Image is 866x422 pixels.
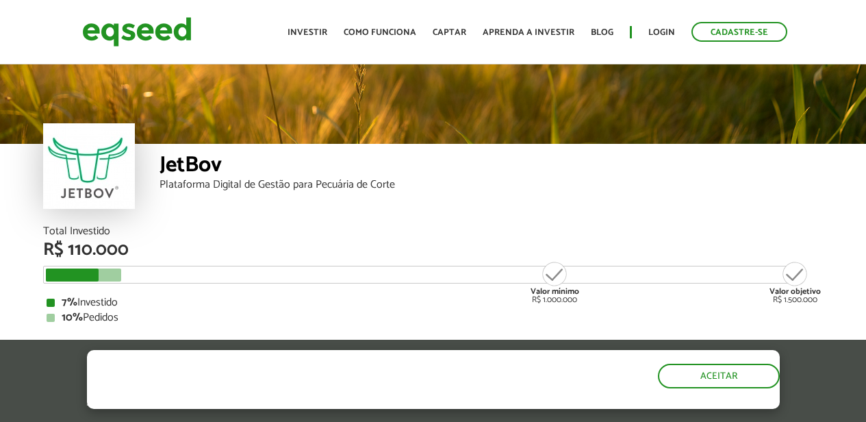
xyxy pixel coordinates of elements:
[288,28,327,37] a: Investir
[658,364,780,388] button: Aceitar
[769,260,821,304] div: R$ 1.500.000
[87,350,502,393] h5: O site da EqSeed utiliza cookies para melhorar sua navegação.
[47,312,820,323] div: Pedidos
[691,22,787,42] a: Cadastre-se
[62,308,83,327] strong: 10%
[648,28,675,37] a: Login
[62,293,77,312] strong: 7%
[87,396,502,409] p: Ao clicar em "aceitar", você aceita nossa .
[268,397,426,409] a: política de privacidade e de cookies
[160,154,824,179] div: JetBov
[769,285,821,298] strong: Valor objetivo
[344,28,416,37] a: Como funciona
[433,28,466,37] a: Captar
[483,28,574,37] a: Aprenda a investir
[529,260,581,304] div: R$ 1.000.000
[47,297,820,308] div: Investido
[160,179,824,190] div: Plataforma Digital de Gestão para Pecuária de Corte
[43,226,824,237] div: Total Investido
[531,285,579,298] strong: Valor mínimo
[591,28,613,37] a: Blog
[82,14,192,50] img: EqSeed
[43,241,824,259] div: R$ 110.000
